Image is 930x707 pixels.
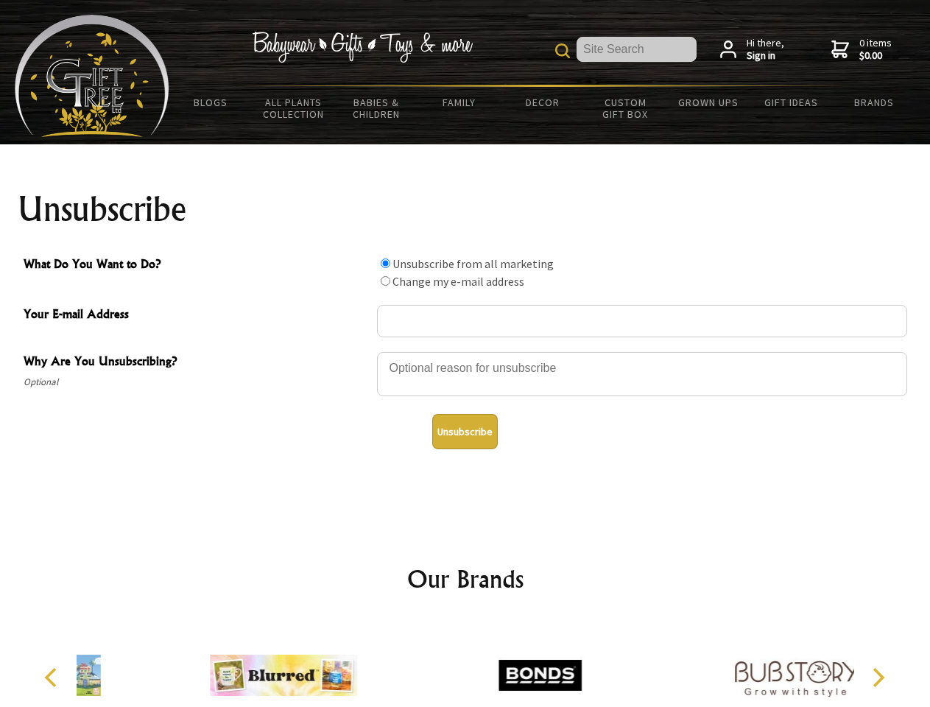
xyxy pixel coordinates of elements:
a: Gift Ideas [750,87,833,118]
a: 0 items$0.00 [831,37,892,63]
strong: $0.00 [859,49,892,63]
span: What Do You Want to Do? [24,255,370,276]
input: Your E-mail Address [377,305,907,337]
h2: Our Brands [29,561,901,597]
img: product search [555,43,570,58]
input: What Do You Want to Do? [381,258,390,268]
label: Unsubscribe from all marketing [392,256,554,271]
a: Grown Ups [666,87,750,118]
button: Previous [37,661,69,694]
span: Optional [24,373,370,391]
a: BLOGS [169,87,253,118]
button: Unsubscribe [432,414,498,449]
span: Why Are You Unsubscribing? [24,352,370,373]
a: Decor [501,87,584,118]
a: Hi there,Sign in [720,37,784,63]
input: What Do You Want to Do? [381,276,390,286]
h1: Unsubscribe [18,191,913,227]
a: All Plants Collection [253,87,336,130]
span: 0 items [859,36,892,63]
a: Family [418,87,501,118]
img: Babywear - Gifts - Toys & more [252,32,473,63]
textarea: Why Are You Unsubscribing? [377,352,907,396]
label: Change my e-mail address [392,274,524,289]
a: Custom Gift Box [584,87,667,130]
strong: Sign in [747,49,784,63]
img: Babyware - Gifts - Toys and more... [15,15,169,137]
a: Babies & Children [335,87,418,130]
span: Your E-mail Address [24,305,370,326]
a: Brands [833,87,916,118]
input: Site Search [577,37,697,62]
button: Next [862,661,894,694]
span: Hi there, [747,37,784,63]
